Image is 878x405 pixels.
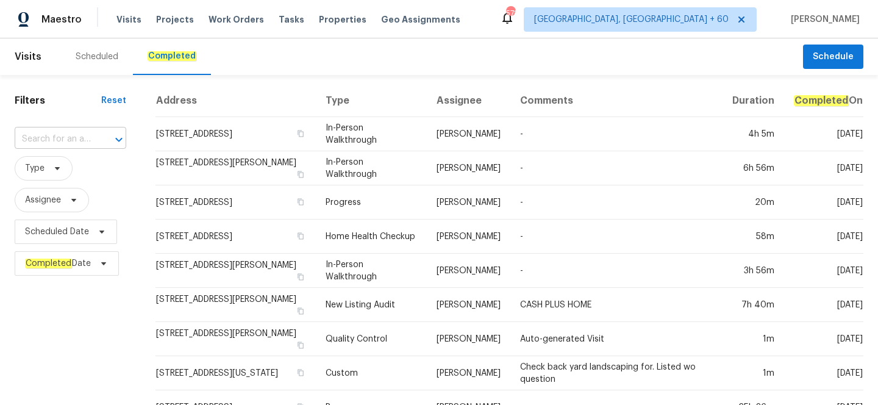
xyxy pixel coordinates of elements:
th: Address [155,85,316,117]
td: [DATE] [784,220,863,254]
span: Schedule [813,49,854,65]
td: [DATE] [784,356,863,390]
td: Home Health Checkup [316,220,426,254]
button: Copy Address [295,306,306,317]
span: Scheduled Date [25,226,89,238]
td: Progress [316,185,426,220]
td: [PERSON_NAME] [427,151,510,185]
span: Work Orders [209,13,264,26]
td: [DATE] [784,185,863,220]
td: [PERSON_NAME] [427,254,510,288]
td: 7h 40m [723,288,784,322]
td: [STREET_ADDRESS][US_STATE] [155,356,316,390]
span: Tasks [279,15,304,24]
td: - [510,220,723,254]
th: On [784,85,863,117]
td: [PERSON_NAME] [427,220,510,254]
td: [PERSON_NAME] [427,356,510,390]
td: [STREET_ADDRESS][PERSON_NAME] [155,322,316,356]
td: [DATE] [784,151,863,185]
td: CASH PLUS HOME [510,288,723,322]
td: Quality Control [316,322,426,356]
td: [DATE] [784,322,863,356]
button: Copy Address [295,128,306,139]
button: Copy Address [295,231,306,242]
td: 3h 56m [723,254,784,288]
span: Visits [15,43,41,70]
div: Reset [101,95,126,107]
span: Maestro [41,13,82,26]
td: [PERSON_NAME] [427,185,510,220]
h1: Filters [15,95,101,107]
td: 20m [723,185,784,220]
td: In-Person Walkthrough [316,151,426,185]
td: 1m [723,322,784,356]
td: [PERSON_NAME] [427,322,510,356]
th: Comments [510,85,723,117]
em: Completed [25,259,72,268]
td: [STREET_ADDRESS][PERSON_NAME] [155,254,316,288]
td: [DATE] [784,117,863,151]
th: Duration [723,85,784,117]
td: [PERSON_NAME] [427,288,510,322]
span: Visits [116,13,141,26]
td: 6h 56m [723,151,784,185]
td: Custom [316,356,426,390]
td: - [510,117,723,151]
span: Assignee [25,194,61,206]
td: [STREET_ADDRESS][PERSON_NAME] [155,151,316,185]
td: 1m [723,356,784,390]
div: 578 [506,7,515,20]
em: Completed [148,51,196,61]
td: 4h 5m [723,117,784,151]
div: Scheduled [76,51,118,63]
em: Completed [794,95,849,106]
button: Copy Address [295,169,306,180]
button: Copy Address [295,340,306,351]
td: Auto-generated Visit [510,322,723,356]
td: Check back yard landscaping for. Listed wo question [510,356,723,390]
td: 58m [723,220,784,254]
span: [PERSON_NAME] [786,13,860,26]
th: Assignee [427,85,510,117]
td: In-Person Walkthrough [316,117,426,151]
button: Copy Address [295,367,306,378]
td: [DATE] [784,254,863,288]
td: In-Person Walkthrough [316,254,426,288]
span: Date [25,257,91,270]
button: Open [110,131,127,148]
td: [STREET_ADDRESS][PERSON_NAME] [155,288,316,322]
button: Copy Address [295,271,306,282]
span: [GEOGRAPHIC_DATA], [GEOGRAPHIC_DATA] + 60 [534,13,729,26]
th: Type [316,85,426,117]
button: Schedule [803,45,863,70]
td: [DATE] [784,288,863,322]
td: [STREET_ADDRESS] [155,220,316,254]
td: [STREET_ADDRESS] [155,117,316,151]
span: Type [25,162,45,174]
td: New Listing Audit [316,288,426,322]
button: Copy Address [295,196,306,207]
input: Search for an address... [15,130,92,149]
td: [STREET_ADDRESS] [155,185,316,220]
td: - [510,185,723,220]
span: Properties [319,13,366,26]
td: - [510,254,723,288]
span: Projects [156,13,194,26]
td: - [510,151,723,185]
td: [PERSON_NAME] [427,117,510,151]
span: Geo Assignments [381,13,460,26]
